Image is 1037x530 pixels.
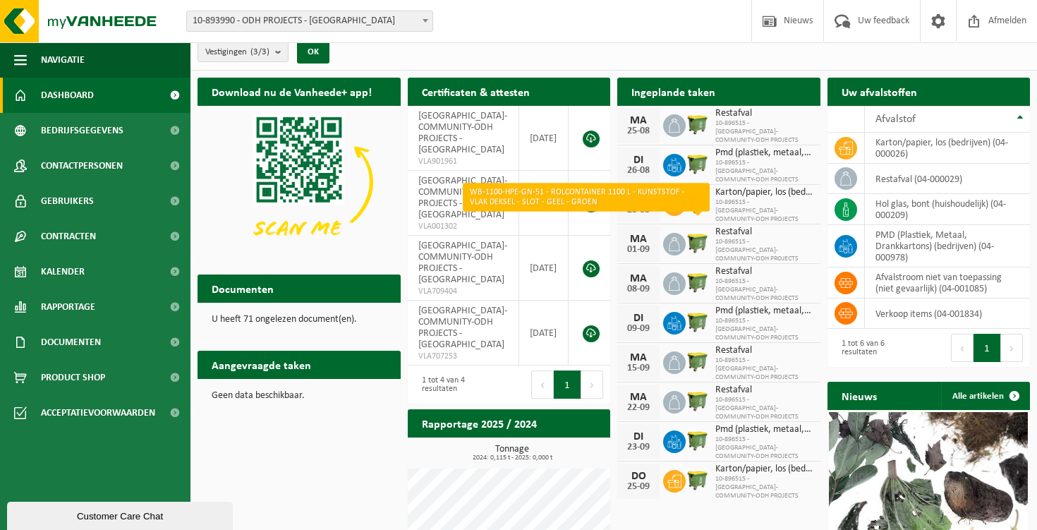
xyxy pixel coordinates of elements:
[686,389,710,413] img: WB-1100-HPE-GN-51
[41,183,94,219] span: Gebruikers
[418,176,507,220] span: [GEOGRAPHIC_DATA]-COMMUNITY-ODH PROJECTS - [GEOGRAPHIC_DATA]
[875,114,916,125] span: Afvalstof
[505,437,609,465] a: Bekijk rapportage
[250,47,269,56] count: (3/3)
[624,234,653,245] div: MA
[715,187,813,198] span: Karton/papier, los (bedrijven)
[581,371,603,399] button: Next
[686,468,710,492] img: WB-1100-HPE-GN-51
[715,159,813,184] span: 10-896515 - [GEOGRAPHIC_DATA]-COMMUNITY-ODH PROJECTS
[715,356,813,382] span: 10-896515 - [GEOGRAPHIC_DATA]-COMMUNITY-ODH PROJECTS
[198,78,386,105] h2: Download nu de Vanheede+ app!
[41,395,155,430] span: Acceptatievoorwaarden
[624,273,653,284] div: MA
[408,409,551,437] h2: Rapportage 2025 / 2024
[554,371,581,399] button: 1
[715,345,813,356] span: Restafval
[624,324,653,334] div: 09-09
[715,317,813,342] span: 10-896515 - [GEOGRAPHIC_DATA]-COMMUNITY-ODH PROJECTS
[41,148,123,183] span: Contactpersonen
[951,334,974,362] button: Previous
[686,112,710,136] img: WB-1100-HPE-GN-51
[624,482,653,492] div: 25-09
[418,241,507,285] span: [GEOGRAPHIC_DATA]-COMMUNITY-ODH PROJECTS - [GEOGRAPHIC_DATA]
[715,435,813,461] span: 10-896515 - [GEOGRAPHIC_DATA]-COMMUNITY-ODH PROJECTS
[624,431,653,442] div: DI
[715,385,813,396] span: Restafval
[715,108,813,119] span: Restafval
[865,164,1031,194] td: restafval (04-000029)
[205,42,269,63] span: Vestigingen
[198,275,288,302] h2: Documenten
[41,254,85,289] span: Kalender
[624,205,653,215] div: 28-08
[418,221,508,232] span: VLA001302
[519,236,569,301] td: [DATE]
[624,166,653,176] div: 26-08
[41,113,123,148] span: Bedrijfsgegevens
[415,454,611,462] span: 2024: 0,115 t - 2025: 0,000 t
[827,382,891,409] h2: Nieuws
[715,464,813,475] span: Karton/papier, los (bedrijven)
[418,111,507,155] span: [GEOGRAPHIC_DATA]-COMMUNITY-ODH PROJECTS - [GEOGRAPHIC_DATA]
[865,267,1031,299] td: afvalstroom niet van toepassing (niet gevaarlijk) (04-001085)
[624,442,653,452] div: 23-09
[624,363,653,373] div: 15-09
[519,106,569,171] td: [DATE]
[715,475,813,500] span: 10-896515 - [GEOGRAPHIC_DATA]-COMMUNITY-ODH PROJECTS
[941,382,1029,410] a: Alle artikelen
[624,155,653,166] div: DI
[715,306,813,317] span: Pmd (plastiek, metaal, drankkartons) (bedrijven)
[408,78,544,105] h2: Certificaten & attesten
[715,277,813,303] span: 10-896515 - [GEOGRAPHIC_DATA]-COMMUNITY-ODH PROJECTS
[186,11,433,32] span: 10-893990 - ODH PROJECTS - VILVOORDE
[715,238,813,263] span: 10-896515 - [GEOGRAPHIC_DATA]-COMMUNITY-ODH PROJECTS
[865,194,1031,225] td: hol glas, bont (huishoudelijk) (04-000209)
[624,392,653,403] div: MA
[41,42,85,78] span: Navigatie
[212,315,387,325] p: U heeft 71 ongelezen document(en).
[624,403,653,413] div: 22-09
[835,332,922,363] div: 1 tot 6 van 6 resultaten
[41,78,94,113] span: Dashboard
[715,119,813,145] span: 10-896515 - [GEOGRAPHIC_DATA]-COMMUNITY-ODH PROJECTS
[187,11,432,31] span: 10-893990 - ODH PROJECTS - VILVOORDE
[531,371,554,399] button: Previous
[41,325,101,360] span: Documenten
[715,266,813,277] span: Restafval
[686,191,710,215] img: WB-1100-HPE-GN-51
[41,219,96,254] span: Contracten
[624,126,653,136] div: 25-08
[686,428,710,452] img: WB-1100-HPE-GN-51
[198,106,401,258] img: Download de VHEPlus App
[865,225,1031,267] td: PMD (Plastiek, Metaal, Drankkartons) (bedrijven) (04-000978)
[418,156,508,167] span: VLA901961
[865,299,1031,329] td: verkoop items (04-001834)
[715,198,813,224] span: 10-896515 - [GEOGRAPHIC_DATA]-COMMUNITY-ODH PROJECTS
[686,310,710,334] img: WB-1100-HPE-GN-51
[212,391,387,401] p: Geen data beschikbaar.
[41,289,95,325] span: Rapportage
[624,115,653,126] div: MA
[715,227,813,238] span: Restafval
[686,231,710,255] img: WB-1100-HPE-GN-51
[519,301,569,366] td: [DATE]
[7,499,236,530] iframe: chat widget
[624,352,653,363] div: MA
[519,171,569,236] td: [DATE]
[624,284,653,294] div: 08-09
[198,351,325,378] h2: Aangevraagde taken
[624,194,653,205] div: DO
[827,78,931,105] h2: Uw afvalstoffen
[686,349,710,373] img: WB-1100-HPE-GN-51
[715,147,813,159] span: Pmd (plastiek, metaal, drankkartons) (bedrijven)
[686,152,710,176] img: WB-1100-HPE-GN-51
[624,245,653,255] div: 01-09
[715,424,813,435] span: Pmd (plastiek, metaal, drankkartons) (bedrijven)
[41,360,105,395] span: Product Shop
[715,396,813,421] span: 10-896515 - [GEOGRAPHIC_DATA]-COMMUNITY-ODH PROJECTS
[624,471,653,482] div: DO
[418,286,508,297] span: VLA709404
[198,41,289,62] button: Vestigingen(3/3)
